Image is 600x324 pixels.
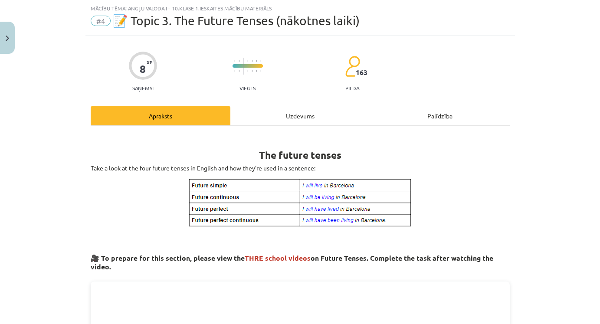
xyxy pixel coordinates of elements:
[260,70,261,72] img: icon-short-line-57e1e144782c952c97e751825c79c345078a6d821885a25fce030b3d8c18986b.svg
[91,106,230,125] div: Apraksts
[260,60,261,62] img: icon-short-line-57e1e144782c952c97e751825c79c345078a6d821885a25fce030b3d8c18986b.svg
[256,70,257,72] img: icon-short-line-57e1e144782c952c97e751825c79c345078a6d821885a25fce030b3d8c18986b.svg
[91,16,111,26] span: #4
[239,85,256,91] p: Viegls
[356,69,367,76] span: 163
[252,70,252,72] img: icon-short-line-57e1e144782c952c97e751825c79c345078a6d821885a25fce030b3d8c18986b.svg
[243,58,244,75] img: icon-long-line-d9ea69661e0d244f92f715978eff75569469978d946b2353a9bb055b3ed8787d.svg
[91,5,510,11] div: Mācību tēma: Angļu valoda i - 10.klase 1.ieskaites mācību materiāls
[259,149,341,161] b: The future tenses
[247,70,248,72] img: icon-short-line-57e1e144782c952c97e751825c79c345078a6d821885a25fce030b3d8c18986b.svg
[113,13,360,28] span: 📝 Topic 3. The Future Tenses (nākotnes laiki)
[345,56,360,77] img: students-c634bb4e5e11cddfef0936a35e636f08e4e9abd3cc4e673bd6f9a4125e45ecb1.svg
[91,164,510,173] p: Take a look at the four future tenses in English and how they’re used in a sentence:
[247,60,248,62] img: icon-short-line-57e1e144782c952c97e751825c79c345078a6d821885a25fce030b3d8c18986b.svg
[234,60,235,62] img: icon-short-line-57e1e144782c952c97e751825c79c345078a6d821885a25fce030b3d8c18986b.svg
[230,106,370,125] div: Uzdevums
[140,63,146,75] div: 8
[6,36,9,41] img: icon-close-lesson-0947bae3869378f0d4975bcd49f059093ad1ed9edebbc8119c70593378902aed.svg
[370,106,510,125] div: Palīdzība
[239,60,239,62] img: icon-short-line-57e1e144782c952c97e751825c79c345078a6d821885a25fce030b3d8c18986b.svg
[345,85,359,91] p: pilda
[91,253,493,271] strong: 🎥 To prepare for this section, please view the on Future Tenses. Complete the task after watching...
[147,60,152,65] span: XP
[239,70,239,72] img: icon-short-line-57e1e144782c952c97e751825c79c345078a6d821885a25fce030b3d8c18986b.svg
[252,60,252,62] img: icon-short-line-57e1e144782c952c97e751825c79c345078a6d821885a25fce030b3d8c18986b.svg
[245,253,311,262] span: THRE school videos
[129,85,157,91] p: Saņemsi
[234,70,235,72] img: icon-short-line-57e1e144782c952c97e751825c79c345078a6d821885a25fce030b3d8c18986b.svg
[256,60,257,62] img: icon-short-line-57e1e144782c952c97e751825c79c345078a6d821885a25fce030b3d8c18986b.svg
